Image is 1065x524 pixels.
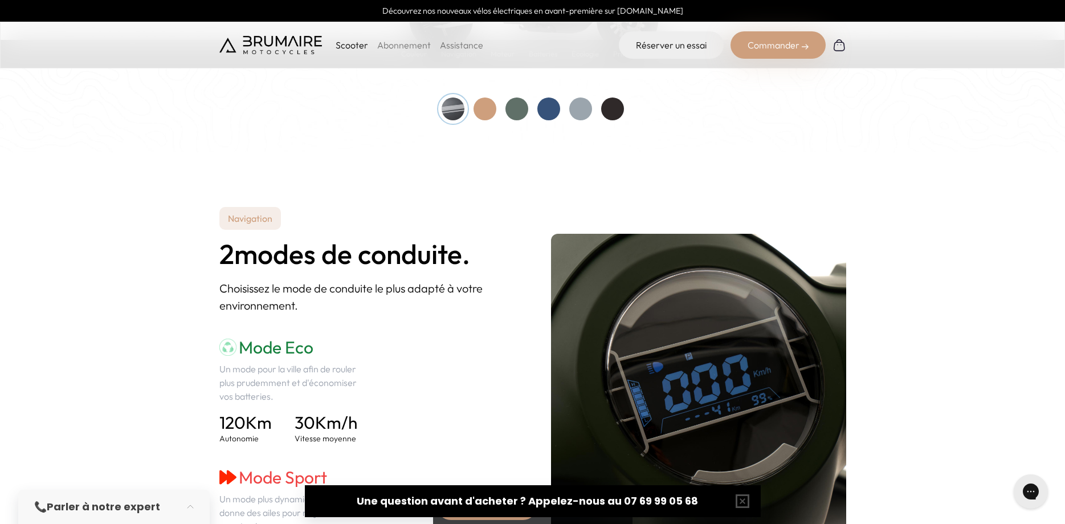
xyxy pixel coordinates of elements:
[295,412,315,433] span: 30
[219,469,236,486] img: mode-sport.png
[219,467,367,488] h3: Mode Sport
[295,433,357,444] p: Vitesse moyenne
[219,339,236,356] img: mode-eco.png
[219,239,515,269] h2: modes de conduite.
[219,239,234,269] span: 2
[731,31,826,59] div: Commander
[219,280,515,314] p: Choisissez le mode de conduite le plus adapté à votre environnement.
[295,412,357,433] h4: Km/h
[219,36,322,54] img: Brumaire Motocycles
[377,39,431,51] a: Abonnement
[833,38,846,52] img: Panier
[802,43,809,50] img: right-arrow-2.png
[619,31,724,59] a: Réserver un essai
[219,337,367,358] h3: Mode Eco
[219,433,272,444] p: Autonomie
[219,412,246,433] span: 120
[219,412,272,433] h4: Km
[219,207,281,230] p: Navigation
[440,39,483,51] a: Assistance
[219,362,367,403] p: Un mode pour la ville afin de rouler plus prudemment et d'économiser vos batteries.
[1008,470,1054,513] iframe: Gorgias live chat messenger
[336,38,368,52] p: Scooter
